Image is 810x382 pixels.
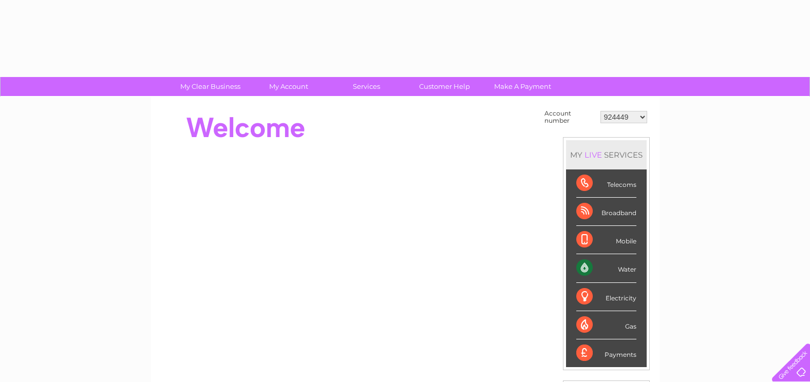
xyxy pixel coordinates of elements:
[576,226,636,254] div: Mobile
[542,107,598,127] td: Account number
[576,283,636,311] div: Electricity
[480,77,565,96] a: Make A Payment
[246,77,331,96] a: My Account
[324,77,409,96] a: Services
[582,150,604,160] div: LIVE
[576,311,636,339] div: Gas
[168,77,253,96] a: My Clear Business
[576,198,636,226] div: Broadband
[576,339,636,367] div: Payments
[566,140,647,169] div: MY SERVICES
[576,254,636,282] div: Water
[402,77,487,96] a: Customer Help
[576,169,636,198] div: Telecoms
